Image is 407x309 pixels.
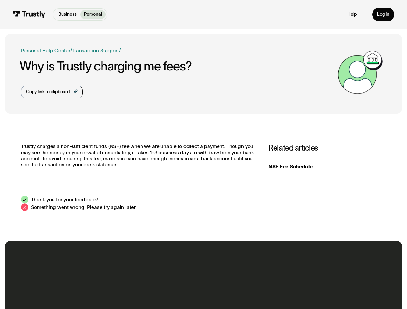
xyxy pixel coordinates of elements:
[119,47,121,54] div: /
[372,8,394,21] a: Log in
[13,11,45,18] img: Trustly Logo
[21,47,70,54] a: Personal Help Center
[268,163,386,170] div: NSF Fee Schedule
[84,11,102,18] p: Personal
[26,89,70,96] div: Copy link to clipboard
[31,196,98,203] div: Thank you for your feedback!
[268,155,386,178] a: NSF Fee Schedule
[31,203,137,211] div: Something went wrong. Please try again later.
[72,48,119,53] a: Transaction Support
[21,144,256,168] p: Trustly charges a non-sufficient funds (NSF) fee when we are unable to collect a payment. Though ...
[347,12,357,17] a: Help
[70,47,72,54] div: /
[268,144,386,153] h3: Related articles
[20,59,334,73] h1: Why is Trustly charging me fees?
[54,10,80,19] a: Business
[80,10,105,19] a: Personal
[58,11,77,18] p: Business
[21,86,83,98] a: Copy link to clipboard
[377,12,389,17] div: Log in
